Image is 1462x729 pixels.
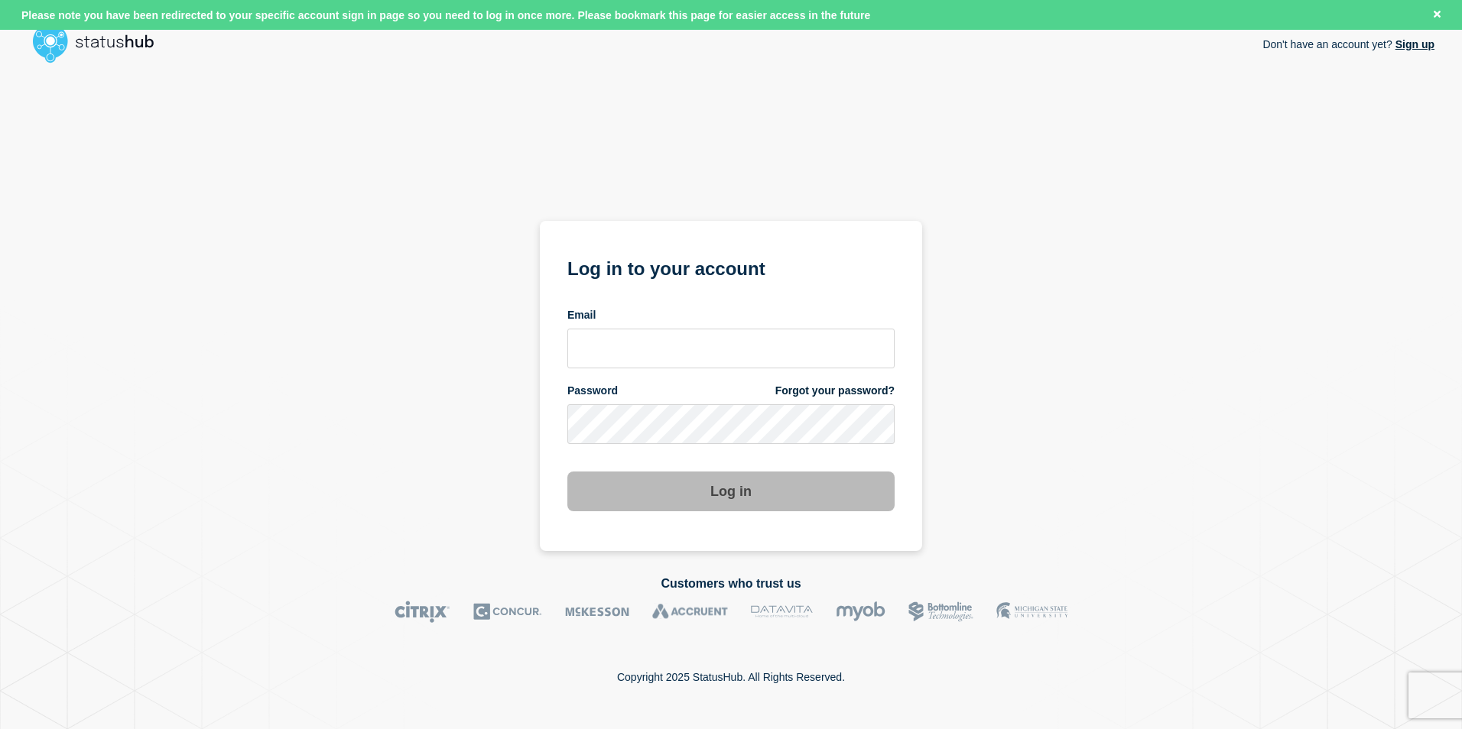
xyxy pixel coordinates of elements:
[28,18,173,67] img: StatusHub logo
[1428,6,1447,24] button: Close banner
[996,601,1067,623] img: MSU logo
[1392,38,1434,50] a: Sign up
[908,601,973,623] img: Bottomline logo
[567,384,618,398] span: Password
[567,253,895,281] h1: Log in to your account
[473,601,542,623] img: Concur logo
[567,329,895,368] input: email input
[617,671,845,683] p: Copyright 2025 StatusHub. All Rights Reserved.
[1262,26,1434,63] p: Don't have an account yet?
[567,308,596,322] span: Email
[565,601,629,623] img: McKesson logo
[836,601,885,623] img: myob logo
[751,601,813,623] img: DataVita logo
[652,601,728,623] img: Accruent logo
[567,404,895,444] input: password input
[567,471,895,511] button: Log in
[21,9,870,21] span: Please note you have been redirected to your specific account sign in page so you need to log in ...
[395,601,450,623] img: Citrix logo
[28,577,1434,591] h2: Customers who trust us
[775,384,895,398] a: Forgot your password?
